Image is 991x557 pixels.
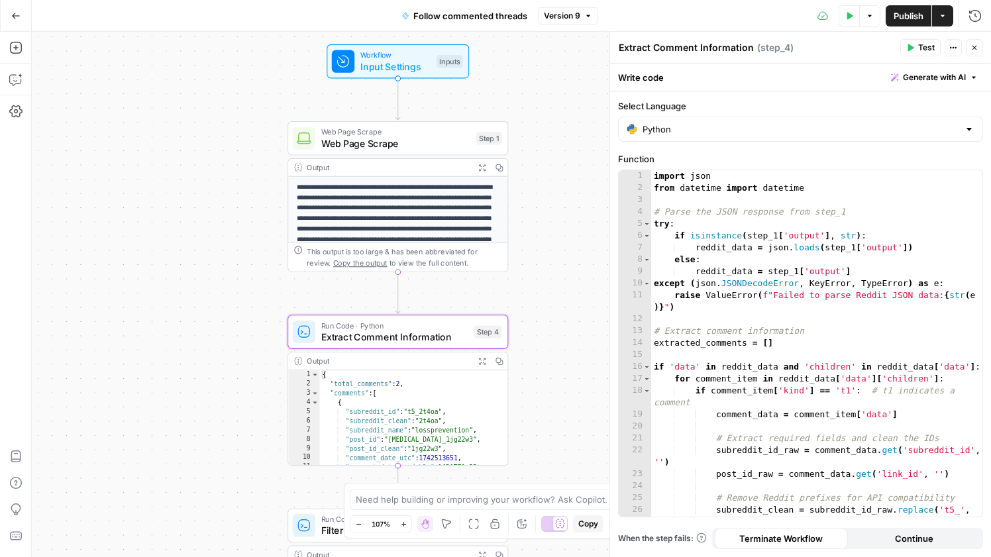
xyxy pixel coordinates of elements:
[321,330,469,344] span: Extract Comment Information
[619,182,651,194] div: 2
[476,132,502,144] div: Step 1
[619,278,651,289] div: 10
[886,5,931,26] button: Publish
[739,532,823,545] span: Terminate Workflow
[619,194,651,206] div: 3
[619,421,651,432] div: 20
[288,435,319,444] div: 8
[538,7,598,25] button: Version 9
[333,258,388,267] span: Copy the output
[288,398,319,407] div: 4
[643,278,651,289] span: Toggle code folding, rows 10 through 11
[288,389,319,398] div: 3
[396,272,400,313] g: Edge from step_1 to step_4
[619,361,651,373] div: 16
[321,513,470,525] span: Run Code · Python
[396,78,400,119] g: Edge from start to step_1
[619,206,651,218] div: 4
[619,325,651,337] div: 13
[643,218,651,230] span: Toggle code folding, rows 5 through 9
[619,41,754,54] textarea: Extract Comment Information
[619,313,651,325] div: 12
[619,468,651,480] div: 23
[619,432,651,444] div: 21
[619,373,651,385] div: 17
[321,136,471,150] span: Web Page Scrape
[619,409,651,421] div: 19
[474,325,502,338] div: Step 4
[307,162,469,173] div: Output
[288,454,319,463] div: 10
[393,5,535,26] button: Follow commented threads
[288,417,319,426] div: 6
[573,515,603,532] button: Copy
[643,254,651,266] span: Toggle code folding, rows 8 through 9
[619,492,651,504] div: 25
[321,523,470,537] span: Filter Newest Comments
[288,370,319,380] div: 1
[619,266,651,278] div: 9
[619,218,651,230] div: 5
[610,64,991,91] div: Write code
[288,444,319,454] div: 9
[619,480,651,492] div: 24
[372,519,390,529] span: 107%
[619,289,651,313] div: 11
[619,504,651,528] div: 26
[288,463,319,481] div: 11
[437,55,463,68] div: Inputs
[900,39,941,56] button: Test
[618,152,983,166] label: Function
[643,123,959,136] input: Python
[307,356,469,367] div: Output
[544,10,580,22] span: Version 9
[619,337,651,349] div: 14
[619,230,651,242] div: 6
[307,246,502,268] div: This output is too large & has been abbreviated for review. to view the full content.
[886,69,983,86] button: Generate with AI
[360,49,431,60] span: Workflow
[643,385,651,397] span: Toggle code folding, rows 18 through 41
[643,361,651,373] span: Toggle code folding, rows 16 through 41
[757,41,794,54] span: ( step_4 )
[643,230,651,242] span: Toggle code folding, rows 6 through 7
[321,320,469,331] span: Run Code · Python
[578,518,598,530] span: Copy
[287,44,508,79] div: WorkflowInput SettingsInputs
[895,532,933,545] span: Continue
[618,532,707,544] a: When the step fails:
[848,528,981,549] button: Continue
[643,373,651,385] span: Toggle code folding, rows 17 through 41
[619,349,651,361] div: 15
[321,126,471,137] span: Web Page Scrape
[619,170,651,182] div: 1
[287,315,508,466] div: Run Code · PythonExtract Comment InformationStep 4Output{ "total_comments":2, "comments":[ { "sub...
[288,407,319,417] div: 5
[288,426,319,435] div: 7
[894,9,923,23] span: Publish
[288,380,319,389] div: 2
[618,99,983,113] label: Select Language
[619,385,651,409] div: 18
[413,9,527,23] span: Follow commented threads
[360,59,431,73] span: Input Settings
[619,444,651,468] div: 22
[903,72,966,83] span: Generate with AI
[311,370,319,380] span: Toggle code folding, rows 1 through 27
[619,242,651,254] div: 7
[918,42,935,54] span: Test
[619,254,651,266] div: 8
[311,389,319,398] span: Toggle code folding, rows 3 through 26
[311,398,319,407] span: Toggle code folding, rows 4 through 14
